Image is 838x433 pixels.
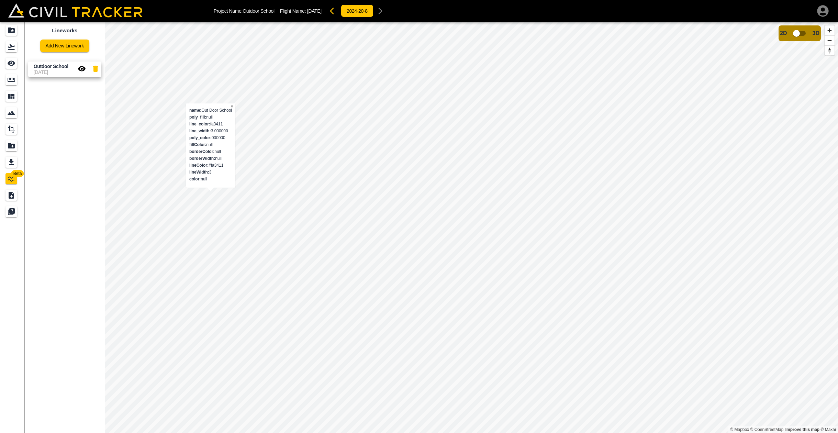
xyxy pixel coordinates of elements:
button: Reset bearing to north [825,45,835,55]
p: Flight Name: [280,8,322,14]
p: Project Name: Outdoor School [214,8,275,14]
span: 3D [813,30,819,36]
span: 2D [780,30,787,36]
img: Civil Tracker [8,3,143,17]
strong: name: [189,108,201,113]
strong: line_color: [189,122,210,126]
strong: lineWidth: [189,170,209,175]
strong: fillColor: [189,142,206,147]
span: [DATE] [307,8,322,14]
strong: lineColor: [189,163,209,168]
a: Mapbox [730,427,749,432]
button: Zoom out [825,35,835,45]
strong: borderColor: [189,149,214,154]
a: OpenStreetMap [750,427,784,432]
strong: borderWidth: [189,156,215,161]
canvas: Map [105,22,838,433]
a: Map feedback [785,427,819,432]
div: Out Door School null fa3411 3.000000 000000 null null null #fa3411 3 null [186,103,235,188]
a: Maxar [820,427,836,432]
strong: poly_fill: [189,115,206,120]
strong: color: [189,177,201,181]
button: Close popup [228,103,235,109]
button: 2024-20-8 [341,4,373,17]
strong: line_width: [189,129,211,133]
strong: poly_color: [189,135,212,140]
button: Zoom in [825,25,835,35]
